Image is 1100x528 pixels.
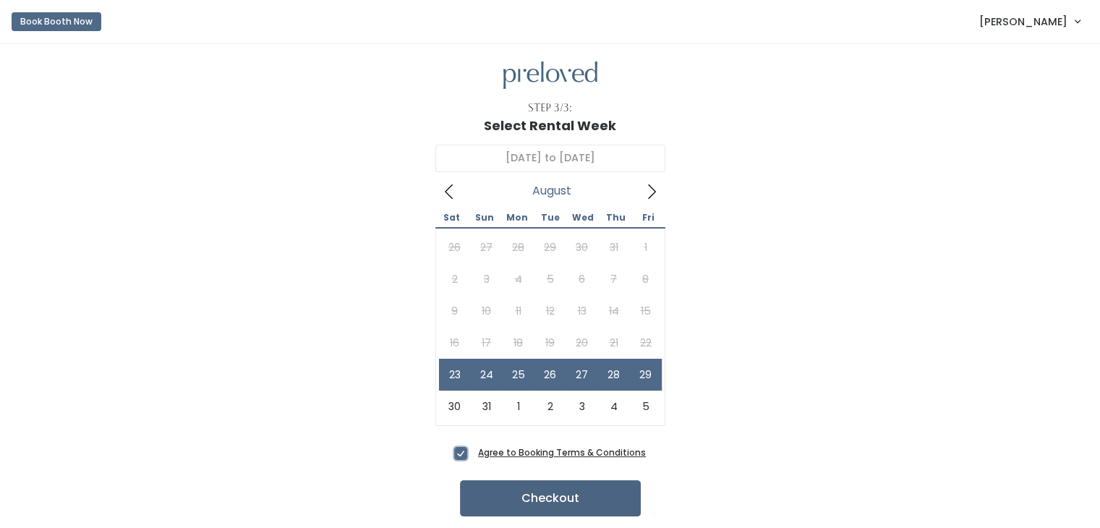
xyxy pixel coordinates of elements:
span: August 23, 2025 [439,359,471,391]
span: Thu [600,213,632,222]
a: Book Booth Now [12,6,101,38]
span: Fri [632,213,665,222]
span: Sat [435,213,468,222]
span: September 2, 2025 [534,391,566,422]
span: Mon [500,213,533,222]
span: August 31, 2025 [471,391,503,422]
input: Select week [435,145,665,172]
span: Tue [534,213,566,222]
span: August 27, 2025 [566,359,598,391]
span: September 4, 2025 [598,391,630,422]
span: September 1, 2025 [503,391,534,422]
img: preloved logo [503,61,597,90]
a: [PERSON_NAME] [965,6,1094,37]
span: August 26, 2025 [534,359,566,391]
a: Agree to Booking Terms & Conditions [478,446,646,459]
span: August 25, 2025 [503,359,534,391]
h1: Select Rental Week [484,119,616,133]
span: August [532,188,571,194]
span: Sun [468,213,500,222]
span: August 28, 2025 [598,359,630,391]
span: September 3, 2025 [566,391,598,422]
span: August 29, 2025 [630,359,662,391]
button: Book Booth Now [12,12,101,31]
span: August 30, 2025 [439,391,471,422]
span: Wed [566,213,599,222]
span: August 24, 2025 [471,359,503,391]
span: [PERSON_NAME] [979,14,1067,30]
span: September 5, 2025 [630,391,662,422]
button: Checkout [460,480,641,516]
div: Step 3/3: [528,101,572,116]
